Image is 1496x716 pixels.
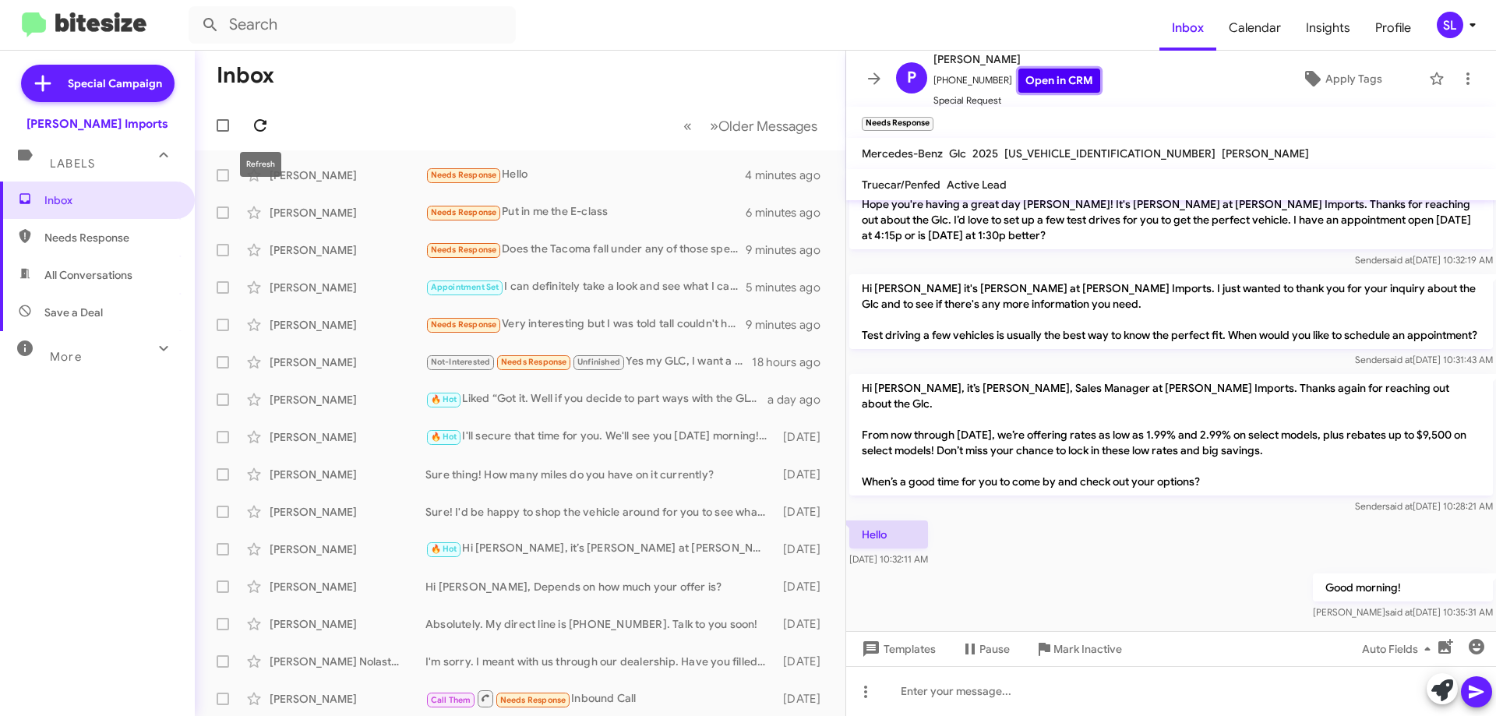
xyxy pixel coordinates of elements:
span: Active Lead [947,178,1007,192]
div: [DATE] [775,429,833,445]
div: 9 minutes ago [746,317,833,333]
span: Templates [859,635,936,663]
div: [DATE] [775,541,833,557]
span: Needs Response [431,319,497,330]
div: Does the Tacoma fall under any of those specials? [425,241,746,259]
div: Very interesting but I was told tall couldn't help me [425,316,746,333]
a: Insights [1293,5,1363,51]
button: Templates [846,635,948,663]
span: Not-Interested [431,357,491,367]
div: Liked “Got it. Well if you decide to part ways with the GLC, I'd be more than happy to make you a... [425,390,767,408]
div: Hi [PERSON_NAME], Depends on how much your offer is? [425,579,775,594]
a: Profile [1363,5,1424,51]
div: Yes my GLC, I want a 2020 or 2021 [425,353,752,371]
p: Good morning! [1313,573,1493,601]
span: Mercedes-Benz [862,146,943,160]
button: Next [700,110,827,142]
span: Glc [949,146,966,160]
span: said at [1385,254,1413,266]
span: » [710,116,718,136]
h1: Inbox [217,63,274,88]
p: Hello [849,520,928,548]
div: [PERSON_NAME] [270,242,425,258]
span: 2025 [972,146,998,160]
div: [PERSON_NAME] [270,616,425,632]
button: Previous [674,110,701,142]
span: P [907,65,916,90]
span: said at [1385,606,1413,618]
span: 🔥 Hot [431,432,457,442]
span: Sender [DATE] 10:31:43 AM [1355,354,1493,365]
span: Unfinished [577,357,620,367]
div: [PERSON_NAME] [270,354,425,370]
a: Inbox [1159,5,1216,51]
span: Needs Response [44,230,177,245]
a: Open in CRM [1018,69,1100,93]
div: [DATE] [775,504,833,520]
div: 18 hours ago [752,354,833,370]
div: Refresh [240,152,281,177]
span: Mark Inactive [1053,635,1122,663]
div: Hello [425,166,745,184]
div: [DATE] [775,654,833,669]
button: SL [1424,12,1479,38]
span: Auto Fields [1362,635,1437,663]
span: Inbox [44,192,177,208]
span: Call Them [431,695,471,705]
div: [PERSON_NAME] Imports [26,116,168,132]
p: Hi [PERSON_NAME], it’s [PERSON_NAME], Sales Manager at [PERSON_NAME] Imports. Thanks again for re... [849,374,1493,496]
input: Search [189,6,516,44]
div: [PERSON_NAME] Nolastname120711837 [270,654,425,669]
span: Apply Tags [1325,65,1382,93]
p: Hope you're having a great day [PERSON_NAME]! It's [PERSON_NAME] at [PERSON_NAME] Imports. Thanks... [849,190,1493,249]
div: [PERSON_NAME] [270,280,425,295]
span: [DATE] 10:32:11 AM [849,553,928,565]
span: 🔥 Hot [431,394,457,404]
small: Needs Response [862,117,933,131]
div: I'll secure that time for you. We'll see you [DATE] morning! Thank you. [425,428,775,446]
div: [PERSON_NAME] [270,429,425,445]
div: I'm sorry. I meant with us through our dealership. Have you filled one out either physically with... [425,654,775,669]
span: All Conversations [44,267,132,283]
span: Appointment Set [431,282,499,292]
span: Special Campaign [68,76,162,91]
div: 4 minutes ago [745,168,833,183]
div: [PERSON_NAME] [270,168,425,183]
span: Pause [979,635,1010,663]
span: [PERSON_NAME] [DATE] 10:35:31 AM [1313,606,1493,618]
span: Needs Response [501,357,567,367]
p: Hi [PERSON_NAME] it's [PERSON_NAME] at [PERSON_NAME] Imports. I just wanted to thank you for your... [849,274,1493,349]
span: « [683,116,692,136]
div: Sure! I'd be happy to shop the vehicle around for you to see what kind of offers we might be able... [425,504,775,520]
span: Sender [DATE] 10:28:21 AM [1355,500,1493,512]
div: [PERSON_NAME] [270,579,425,594]
span: 🔥 Hot [431,544,457,554]
a: Special Campaign [21,65,175,102]
span: Needs Response [431,245,497,255]
button: Mark Inactive [1022,635,1134,663]
a: Calendar [1216,5,1293,51]
div: [PERSON_NAME] [270,504,425,520]
span: [US_VEHICLE_IDENTIFICATION_NUMBER] [1004,146,1215,160]
span: Labels [50,157,95,171]
div: Hi [PERSON_NAME], it’s [PERSON_NAME] at [PERSON_NAME] Imports. From now through [DATE], we’re off... [425,540,775,558]
div: Put in me the E-class [425,203,746,221]
span: said at [1385,500,1413,512]
button: Auto Fields [1350,635,1449,663]
div: [PERSON_NAME] [270,205,425,220]
div: [DATE] [775,579,833,594]
span: said at [1385,354,1413,365]
div: [PERSON_NAME] [270,317,425,333]
div: [PERSON_NAME] [270,392,425,407]
div: Sure thing! How many miles do you have on it currently? [425,467,775,482]
div: a day ago [767,392,833,407]
div: [DATE] [775,691,833,707]
div: I can definitely take a look and see what I can find for you. Is that the only vehicle you're con... [425,278,746,296]
span: [PERSON_NAME] [1222,146,1309,160]
div: 6 minutes ago [746,205,833,220]
span: More [50,350,82,364]
div: [PERSON_NAME] [270,467,425,482]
